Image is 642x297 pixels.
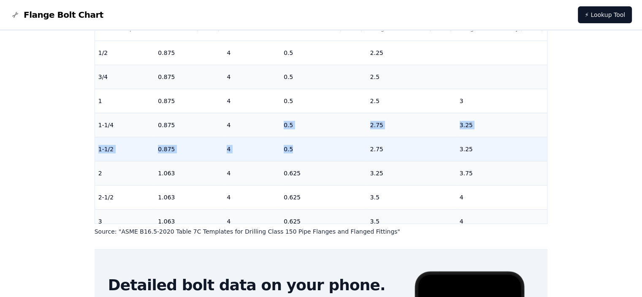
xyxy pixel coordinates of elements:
td: 4 [223,185,280,209]
td: 4 [223,41,280,65]
td: 0.5 [280,41,367,65]
td: 0.625 [280,161,367,185]
img: Flange Bolt Chart Logo [10,10,20,20]
td: 0.625 [280,209,367,233]
td: 1.063 [154,185,223,209]
td: 1-1/4 [95,113,155,137]
td: 4 [223,113,280,137]
td: 2.5 [367,65,456,89]
td: 0.875 [154,89,223,113]
td: 1.063 [154,161,223,185]
td: 3.5 [367,185,456,209]
td: 2.75 [367,137,456,161]
td: 0.5 [280,137,367,161]
td: 0.875 [154,113,223,137]
td: 2.5 [367,89,456,113]
td: 3.25 [367,161,456,185]
td: 1/2 [95,41,155,65]
td: 3.25 [456,137,547,161]
td: 0.625 [280,185,367,209]
h2: Detailed bolt data on your phone. [108,277,399,294]
td: 2.75 [367,113,456,137]
td: 3/4 [95,65,155,89]
td: 4 [223,161,280,185]
td: 0.875 [154,41,223,65]
td: 4 [223,209,280,233]
td: 3.5 [367,209,456,233]
td: 1-1/2 [95,137,155,161]
td: 0.5 [280,113,367,137]
td: 2 [95,161,155,185]
td: 0.875 [154,65,223,89]
td: 4 [223,137,280,161]
td: 4 [456,209,547,233]
td: 3.75 [456,161,547,185]
td: 4 [456,185,547,209]
td: 0.875 [154,137,223,161]
td: 2-1/2 [95,185,155,209]
td: 2.25 [367,41,456,65]
span: Flange Bolt Chart [24,9,103,21]
td: 3 [456,89,547,113]
p: Source: " ASME B16.5-2020 Table 7C Templates for Drilling Class 150 Pipe Flanges and Flanged Fitt... [95,227,548,236]
td: 3 [95,209,155,233]
td: 4 [223,65,280,89]
td: 1.063 [154,209,223,233]
a: ⚡ Lookup Tool [578,6,632,23]
td: 1 [95,89,155,113]
a: Flange Bolt Chart LogoFlange Bolt Chart [10,9,103,21]
td: 0.5 [280,89,367,113]
td: 0.5 [280,65,367,89]
td: 4 [223,89,280,113]
td: 3.25 [456,113,547,137]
